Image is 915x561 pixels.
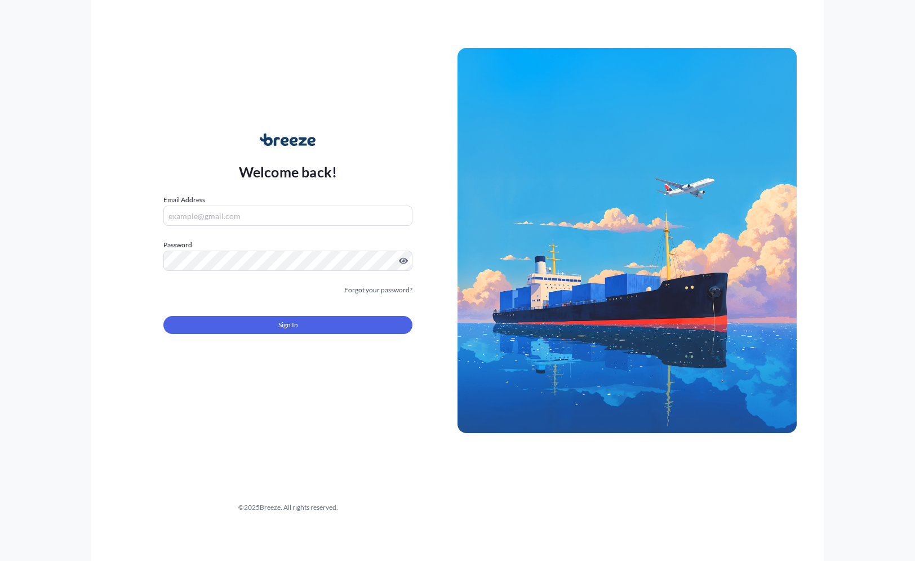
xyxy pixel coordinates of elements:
img: Ship illustration [457,48,797,433]
button: Show password [399,256,408,265]
label: Password [163,239,412,251]
label: Email Address [163,194,205,206]
p: Welcome back! [239,163,337,181]
input: example@gmail.com [163,206,412,226]
button: Sign In [163,316,412,334]
span: Sign In [278,319,298,331]
a: Forgot your password? [344,284,412,296]
div: © 2025 Breeze. All rights reserved. [118,502,457,513]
